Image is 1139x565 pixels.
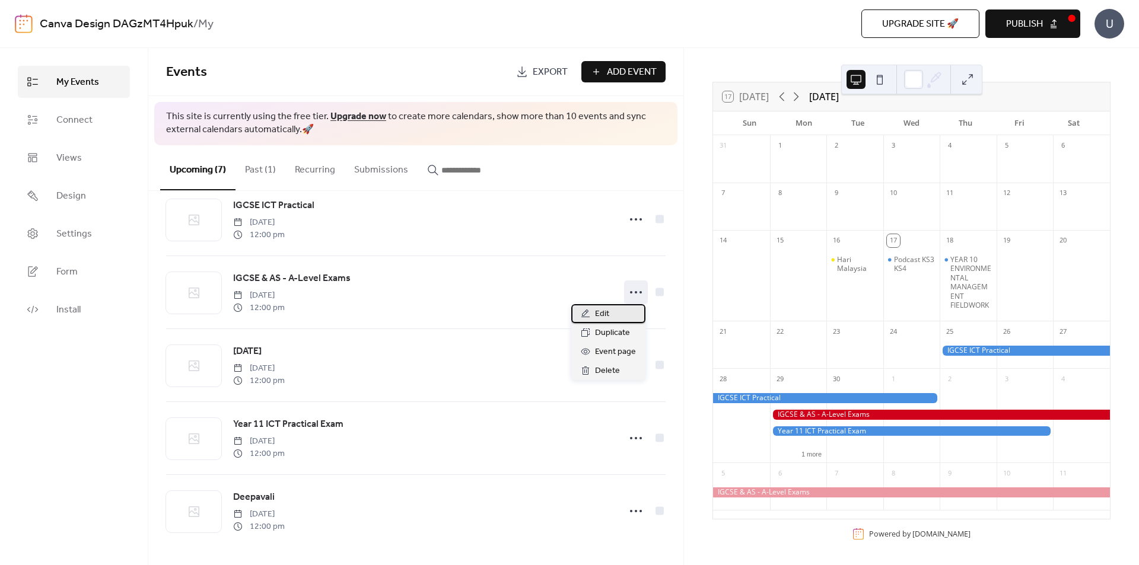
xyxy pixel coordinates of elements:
div: 18 [943,234,956,247]
span: IGCSE & AS - A-Level Exams [233,272,351,286]
div: Fri [992,111,1046,135]
div: 26 [1000,325,1013,338]
span: Year 11 ICT Practical Exam [233,417,343,432]
button: 1 more [797,448,826,458]
div: 1 [774,139,787,152]
span: Deepavali [233,490,275,505]
div: 22 [774,325,787,338]
div: Tue [831,111,885,135]
div: 17 [887,234,900,247]
div: Powered by [869,529,971,539]
span: Settings [56,227,92,241]
span: Upgrade site 🚀 [882,17,959,31]
span: Add Event [607,65,657,79]
div: 24 [887,325,900,338]
div: YEAR 10 ENVIRONMENTAL MANAGEMENT FIELDWORK [940,255,997,311]
button: Submissions [345,145,418,189]
span: 12:00 pm [233,229,285,241]
div: 12 [1000,187,1013,200]
div: Hari Malaysia [826,255,883,273]
div: 5 [1000,139,1013,152]
img: logo [15,14,33,33]
div: 7 [717,187,730,200]
a: Views [18,142,130,174]
div: 27 [1057,325,1070,338]
div: 13 [1057,187,1070,200]
button: Add Event [581,61,666,82]
div: Sun [723,111,777,135]
button: Upcoming (7) [160,145,236,190]
span: Events [166,59,207,85]
a: Deepavali [233,490,275,505]
span: Design [56,189,86,203]
div: 4 [943,139,956,152]
div: 5 [717,467,730,480]
button: Recurring [285,145,345,189]
div: IGCSE & AS - A-Level Exams [770,410,1110,420]
div: IGCSE ICT Practical [940,346,1110,356]
a: [DATE] [233,344,262,359]
span: This site is currently using the free tier. to create more calendars, show more than 10 events an... [166,110,666,137]
span: Views [56,151,82,165]
span: Export [533,65,568,79]
a: Upgrade now [330,107,386,126]
div: 15 [774,234,787,247]
div: 4 [1057,372,1070,385]
span: [DATE] [233,289,285,302]
a: Form [18,256,130,288]
div: 3 [1000,372,1013,385]
b: My [198,13,214,36]
a: [DOMAIN_NAME] [912,529,971,539]
div: 29 [774,372,787,385]
div: 21 [717,325,730,338]
span: Duplicate [595,326,630,340]
b: / [193,13,198,36]
div: 30 [830,372,843,385]
span: [DATE] [233,216,285,229]
div: 16 [830,234,843,247]
div: Year 11 ICT Practical Exam [770,426,1054,436]
span: [DATE] [233,362,285,375]
div: Wed [885,111,938,135]
div: Hari Malaysia [837,255,879,273]
a: Year 11 ICT Practical Exam [233,417,343,432]
div: 9 [830,187,843,200]
div: 8 [887,467,900,480]
a: IGCSE & AS - A-Level Exams [233,271,351,286]
span: IGCSE ICT Practical [233,199,314,213]
div: 3 [887,139,900,152]
button: Past (1) [236,145,285,189]
div: Thu [938,111,992,135]
span: Connect [56,113,93,127]
span: Event page [595,345,636,359]
span: Form [56,265,78,279]
div: [DATE] [809,90,839,104]
div: 2 [830,139,843,152]
div: Mon [777,111,831,135]
div: 11 [943,187,956,200]
div: 28 [717,372,730,385]
a: Connect [18,104,130,136]
div: IGCSE & AS - A-Level Exams [713,487,1110,497]
div: 14 [717,234,730,247]
a: Canva Design DAGzMT4Hpuk [40,13,193,36]
div: 10 [1000,467,1013,480]
a: Settings [18,218,130,250]
div: 8 [774,187,787,200]
button: Upgrade site 🚀 [861,9,979,38]
div: Podcast KS3 KS4 [883,255,940,273]
div: 31 [717,139,730,152]
div: 7 [830,467,843,480]
span: [DATE] [233,508,285,521]
a: Install [18,293,130,325]
div: 9 [943,467,956,480]
span: My Events [56,75,99,90]
span: 12:00 pm [233,521,285,533]
div: U [1095,9,1124,39]
a: Export [507,61,577,82]
span: Edit [595,307,609,321]
div: 1 [887,372,900,385]
span: 12:00 pm [233,375,285,387]
span: Delete [595,364,620,378]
